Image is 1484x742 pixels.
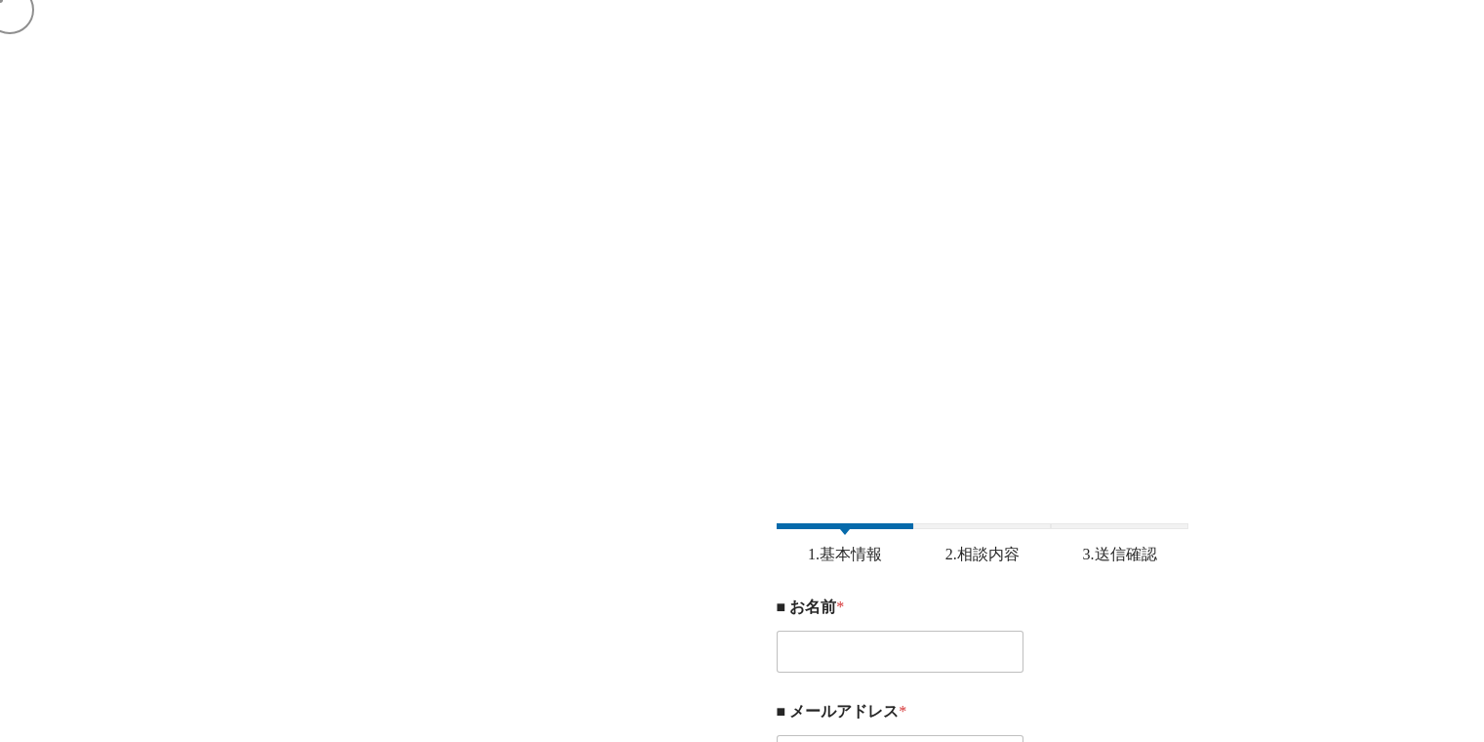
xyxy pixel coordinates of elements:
span: 1.基本情報 [793,545,897,563]
label: ■ メールアドレス [777,702,1189,721]
label: ■ お名前 [777,598,1189,616]
span: 2 [913,523,1051,529]
span: 3 [1051,523,1188,529]
span: 2.相談内容 [931,545,1034,563]
span: 3.送信確認 [1068,545,1172,563]
span: 1 [777,523,914,529]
